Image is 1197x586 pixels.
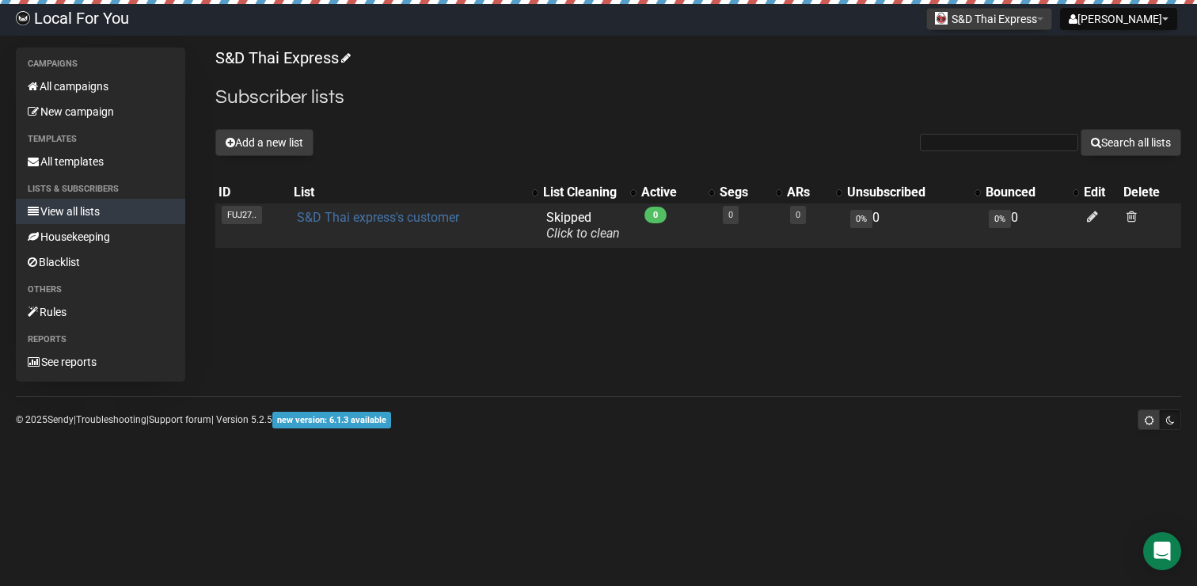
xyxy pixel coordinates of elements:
a: View all lists [16,199,185,224]
td: 0 [982,204,1081,248]
div: Segs [720,185,769,200]
a: Rules [16,299,185,325]
a: Sendy [47,414,74,425]
th: Segs: No sort applied, activate to apply an ascending sort [716,181,785,204]
a: See reports [16,349,185,375]
div: Bounced [986,185,1065,200]
th: ARs: No sort applied, activate to apply an ascending sort [784,181,844,204]
span: 0 [644,207,667,223]
h2: Subscriber lists [215,83,1181,112]
img: 989.jpg [935,12,948,25]
span: 0% [850,210,872,228]
div: List [294,185,524,200]
span: Skipped [546,210,620,241]
a: All templates [16,149,185,174]
a: new version: 6.1.3 available [272,414,391,425]
td: 0 [844,204,982,248]
th: Unsubscribed: No sort applied, activate to apply an ascending sort [844,181,982,204]
li: Reports [16,330,185,349]
li: Others [16,280,185,299]
span: 0% [989,210,1011,228]
a: Support forum [149,414,211,425]
div: Edit [1084,185,1117,200]
div: ARs [787,185,828,200]
div: ID [218,185,288,200]
div: List Cleaning [543,185,622,200]
button: Search all lists [1081,129,1181,156]
a: Housekeeping [16,224,185,249]
a: Click to clean [546,226,620,241]
div: Delete [1123,185,1178,200]
a: New campaign [16,99,185,124]
th: Active: No sort applied, activate to apply an ascending sort [638,181,716,204]
th: List Cleaning: No sort applied, activate to apply an ascending sort [540,181,638,204]
button: S&D Thai Express [926,8,1052,30]
li: Lists & subscribers [16,180,185,199]
button: [PERSON_NAME] [1060,8,1177,30]
li: Campaigns [16,55,185,74]
li: Templates [16,130,185,149]
a: 0 [796,210,800,220]
div: Unsubscribed [847,185,967,200]
a: Troubleshooting [76,414,146,425]
a: S&D Thai express's customer [297,210,459,225]
a: All campaigns [16,74,185,99]
div: Open Intercom Messenger [1143,532,1181,570]
a: 0 [728,210,733,220]
button: Add a new list [215,129,313,156]
a: S&D Thai Express [215,48,348,67]
th: Bounced: No sort applied, activate to apply an ascending sort [982,181,1081,204]
th: ID: No sort applied, sorting is disabled [215,181,291,204]
span: new version: 6.1.3 available [272,412,391,428]
img: d61d2441668da63f2d83084b75c85b29 [16,11,30,25]
p: © 2025 | | | Version 5.2.5 [16,411,391,428]
span: FUJ27.. [222,206,262,224]
div: Active [641,185,700,200]
th: Edit: No sort applied, sorting is disabled [1081,181,1120,204]
a: Blacklist [16,249,185,275]
th: List: No sort applied, activate to apply an ascending sort [291,181,540,204]
th: Delete: No sort applied, sorting is disabled [1120,181,1181,204]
